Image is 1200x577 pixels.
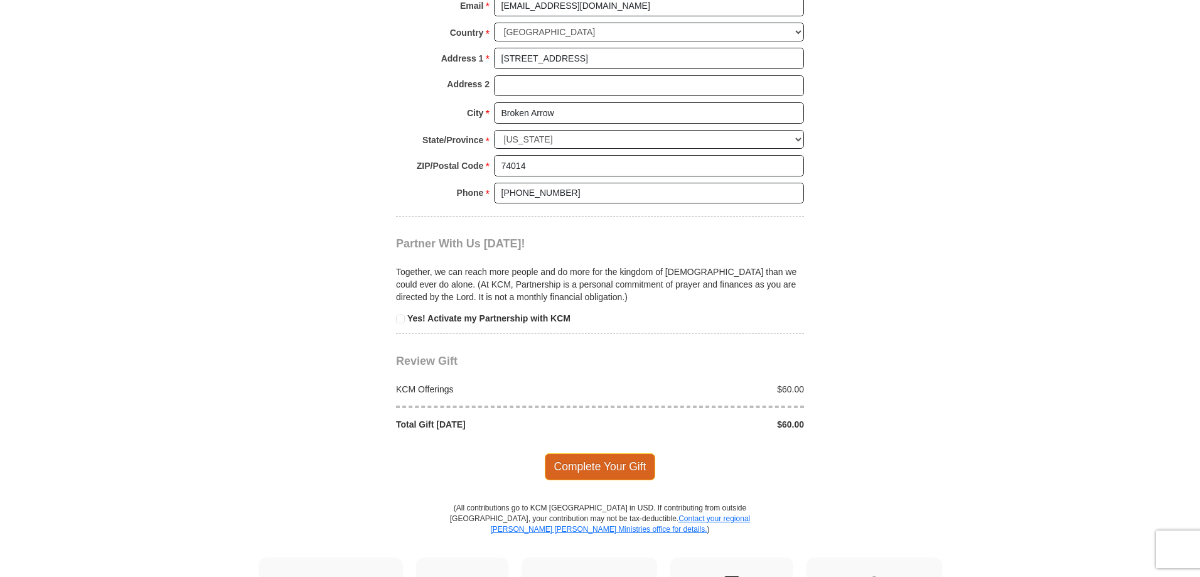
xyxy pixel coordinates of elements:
div: KCM Offerings [390,383,601,396]
strong: Yes! Activate my Partnership with KCM [407,313,571,323]
span: Complete Your Gift [545,453,656,480]
strong: State/Province [422,131,483,149]
strong: ZIP/Postal Code [417,157,484,175]
p: (All contributions go to KCM [GEOGRAPHIC_DATA] in USD. If contributing from outside [GEOGRAPHIC_D... [449,503,751,558]
span: Partner With Us [DATE]! [396,237,525,250]
strong: Country [450,24,484,41]
strong: Phone [457,184,484,202]
strong: City [467,104,483,122]
div: Total Gift [DATE] [390,418,601,431]
div: $60.00 [600,418,811,431]
strong: Address 2 [447,75,490,93]
span: Review Gift [396,355,458,367]
p: Together, we can reach more people and do more for the kingdom of [DEMOGRAPHIC_DATA] than we coul... [396,266,804,303]
strong: Address 1 [441,50,484,67]
div: $60.00 [600,383,811,396]
a: Contact your regional [PERSON_NAME] [PERSON_NAME] Ministries office for details. [490,514,750,534]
